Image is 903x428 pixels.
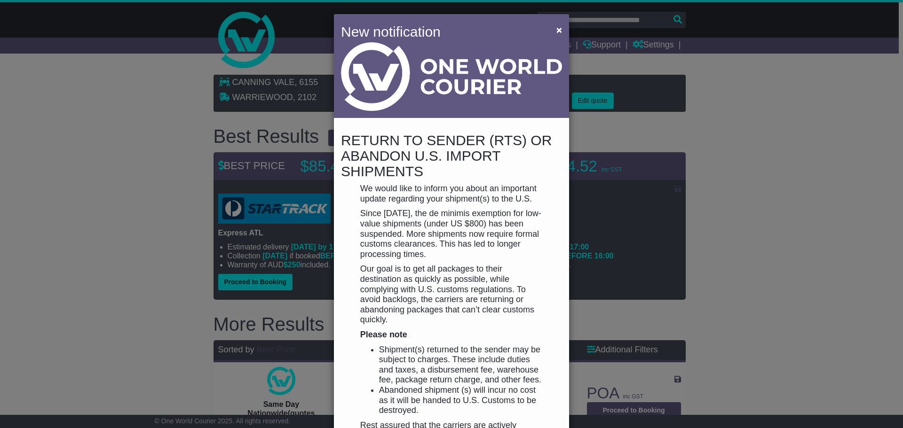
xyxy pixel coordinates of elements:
[379,345,543,385] li: Shipment(s) returned to the sender may be subject to charges. These include duties and taxes, a d...
[341,42,562,111] img: Light
[360,330,407,339] strong: Please note
[552,20,567,39] button: Close
[379,385,543,416] li: Abandoned shipment (s) will incur no cost as it will be handed to U.S. Customs to be destroyed.
[360,264,543,325] p: Our goal is to get all packages to their destination as quickly as possible, while complying with...
[360,184,543,204] p: We would like to inform you about an important update regarding your shipment(s) to the U.S.
[556,24,562,35] span: ×
[341,132,562,179] h4: RETURN TO SENDER (RTS) OR ABANDON U.S. IMPORT SHIPMENTS
[341,21,543,42] h4: New notification
[360,209,543,259] p: Since [DATE], the de minimis exemption for low-value shipments (under US $800) has been suspended...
